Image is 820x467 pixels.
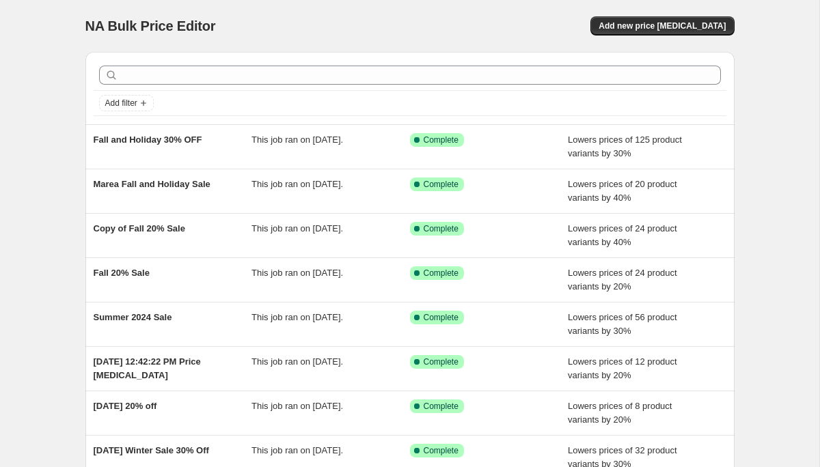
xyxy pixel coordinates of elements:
[590,16,734,36] button: Add new price [MEDICAL_DATA]
[424,445,459,456] span: Complete
[424,356,459,367] span: Complete
[568,312,677,336] span: Lowers prices of 56 product variants by 30%
[424,179,459,190] span: Complete
[251,268,343,278] span: This job ran on [DATE].
[568,356,677,380] span: Lowers prices of 12 product variants by 20%
[94,135,202,145] span: Fall and Holiday 30% OFF
[568,268,677,292] span: Lowers prices of 24 product variants by 20%
[99,95,154,111] button: Add filter
[94,356,201,380] span: [DATE] 12:42:22 PM Price [MEDICAL_DATA]
[568,135,682,158] span: Lowers prices of 125 product variants by 30%
[568,223,677,247] span: Lowers prices of 24 product variants by 40%
[251,401,343,411] span: This job ran on [DATE].
[94,179,210,189] span: Marea Fall and Holiday Sale
[94,268,150,278] span: Fall 20% Sale
[251,179,343,189] span: This job ran on [DATE].
[424,401,459,412] span: Complete
[424,268,459,279] span: Complete
[251,356,343,367] span: This job ran on [DATE].
[85,18,216,33] span: NA Bulk Price Editor
[568,179,677,203] span: Lowers prices of 20 product variants by 40%
[424,223,459,234] span: Complete
[105,98,137,109] span: Add filter
[94,445,209,455] span: [DATE] Winter Sale 30% Off
[424,135,459,145] span: Complete
[251,223,343,233] span: This job ran on [DATE].
[424,312,459,323] span: Complete
[251,312,343,322] span: This job ran on [DATE].
[251,445,343,455] span: This job ran on [DATE].
[251,135,343,145] span: This job ran on [DATE].
[568,401,672,425] span: Lowers prices of 8 product variants by 20%
[94,401,157,411] span: [DATE] 20% off
[599,20,726,31] span: Add new price [MEDICAL_DATA]
[94,312,172,322] span: Summer 2024 Sale
[94,223,185,233] span: Copy of Fall 20% Sale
